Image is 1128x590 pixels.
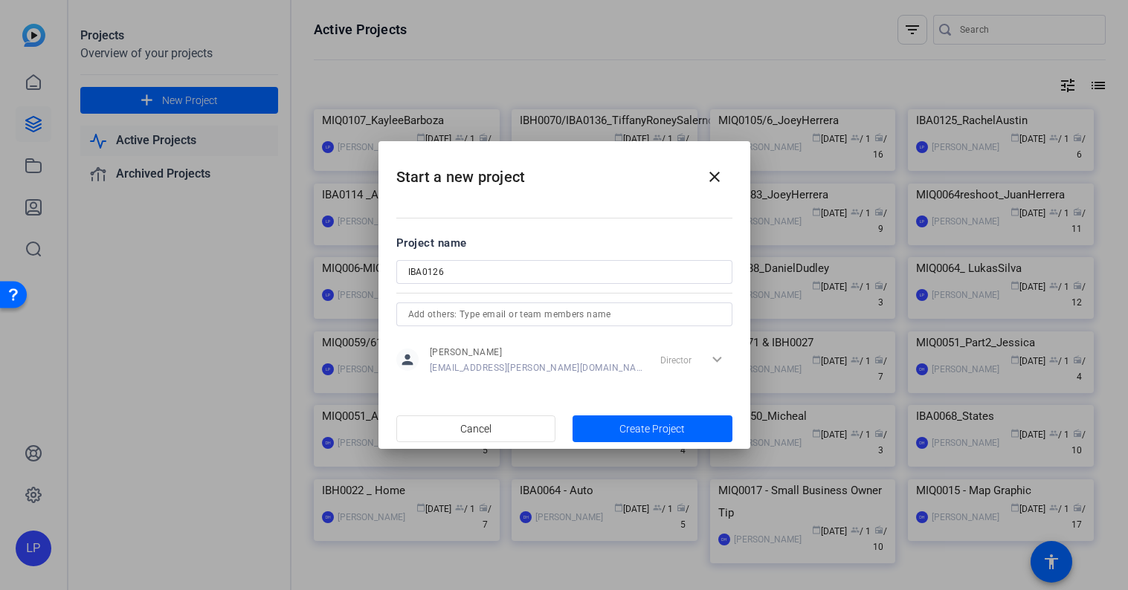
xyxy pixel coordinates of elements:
[408,263,721,281] input: Enter Project Name
[619,421,685,437] span: Create Project
[396,235,732,251] div: Project name
[408,305,721,323] input: Add others: Type email or team members name
[430,362,643,374] span: [EMAIL_ADDRESS][PERSON_NAME][DOMAIN_NAME]
[706,168,723,186] mat-icon: close
[396,415,556,442] button: Cancel
[396,349,419,371] mat-icon: person
[460,415,492,443] span: Cancel
[378,141,750,201] h2: Start a new project
[573,415,732,442] button: Create Project
[430,346,643,358] span: [PERSON_NAME]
